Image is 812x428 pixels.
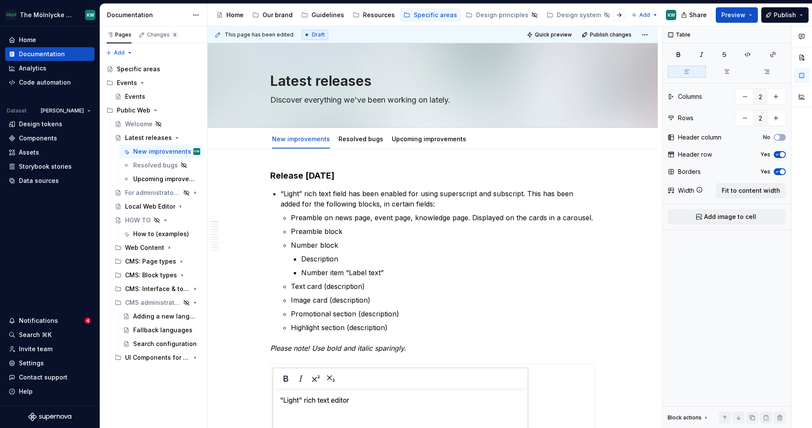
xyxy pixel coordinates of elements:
div: Home [226,11,244,19]
div: How to (examples) [133,230,189,238]
div: Header column [678,133,721,142]
div: Guidelines [311,11,344,19]
label: Yes [760,151,770,158]
div: Adding a new language [133,312,198,321]
div: Upcoming improvements [388,130,470,148]
button: Add image to cell [668,209,786,225]
span: 9 [171,31,178,38]
button: Add [629,9,661,21]
div: Documentation [19,50,65,58]
div: Design tokens [19,120,62,128]
div: CMS: Interface & tools [111,282,204,296]
div: New improvements [269,130,333,148]
a: Design tokens [5,117,95,131]
a: Events [111,90,204,103]
a: Analytics [5,61,95,75]
a: Components [5,131,95,145]
a: Code automation [5,76,95,89]
div: Dataset [7,107,27,114]
div: Settings [19,359,44,367]
div: Our brand [263,11,293,19]
a: Storybook stories [5,160,95,173]
div: Events [117,79,137,87]
div: Design system [557,11,601,19]
svg: Supernova Logo [28,413,71,421]
div: Contact support [19,373,67,382]
div: Invite team [19,345,52,353]
h3: Release [DATE] [270,170,595,182]
p: Description [301,254,595,264]
div: Block actions [668,412,709,424]
button: Notifications4 [5,314,95,328]
p: Number item “Label text” [301,267,595,278]
div: Web Content [125,243,164,252]
span: Publish [774,11,796,19]
a: Fallback languages [119,323,204,337]
div: CMS administration [111,296,204,310]
p: Highlight section (description) [291,322,595,333]
div: Latest releases [125,134,172,142]
div: The Mölnlycke Experience [20,11,75,19]
a: Guidelines [298,8,348,22]
a: Home [5,33,95,47]
span: Add [639,12,650,18]
div: Changes [147,31,178,38]
p: Image card (description) [291,295,595,305]
div: Search ⌘K [19,331,52,339]
a: Upcoming improvements [119,172,204,186]
em: Please note! Use bold and italic sparingly. [270,344,406,352]
div: Resources [363,11,395,19]
div: Local Web Editor [125,202,175,211]
span: Add [114,49,125,56]
a: Specific areas [103,62,204,76]
div: Components [19,134,57,143]
div: Width [678,186,694,195]
button: Help [5,385,95,398]
div: For administrators (Website base configuration) [125,188,180,197]
button: Share [677,7,712,23]
div: Assets [19,148,39,157]
a: How to (examples) [119,227,204,241]
div: Pages [107,31,131,38]
button: Preview [716,7,758,23]
p: “Light” rich text field has been enabled for using superscript and subscript. This has been added... [281,188,595,209]
div: Design principles [476,11,528,19]
div: Columns [678,92,702,101]
div: CMS: Block types [111,268,204,282]
span: Fit to content width [722,186,780,195]
button: Quick preview [524,29,576,41]
span: This page has been edited. [225,31,295,38]
div: Search configuration [133,340,197,348]
div: Public Web [117,106,150,115]
button: The Mölnlycke ExperienceKW [2,6,98,24]
div: UI Components for Epi 12 [111,351,204,364]
a: Resolved bugs [119,158,204,172]
div: KW [194,147,199,156]
p: Promotional section (description) [291,309,595,319]
button: Contact support [5,370,95,384]
a: Design principles [462,8,541,22]
span: Draft [312,31,325,38]
a: Resources [349,8,398,22]
div: Public Web [103,103,204,117]
a: New improvementsKW [119,145,204,158]
label: No [763,134,770,141]
div: Specific areas [414,11,457,19]
a: Our brand [249,8,296,22]
span: Preview [721,11,745,19]
div: Help [19,387,33,396]
p: Number block [291,240,595,250]
p: Text card (description) [291,281,595,291]
a: New improvements [272,135,330,143]
a: HOW TO [111,213,204,227]
div: CMS: Interface & tools [125,285,190,293]
button: [PERSON_NAME] [37,105,95,117]
div: Page tree [213,6,627,24]
div: CMS: Block types [125,271,177,279]
div: Borders [678,167,701,176]
label: Yes [760,168,770,175]
div: Web Content [111,241,204,255]
div: Notifications [19,316,58,325]
textarea: Discover everything we've been working on lately. [269,93,593,107]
